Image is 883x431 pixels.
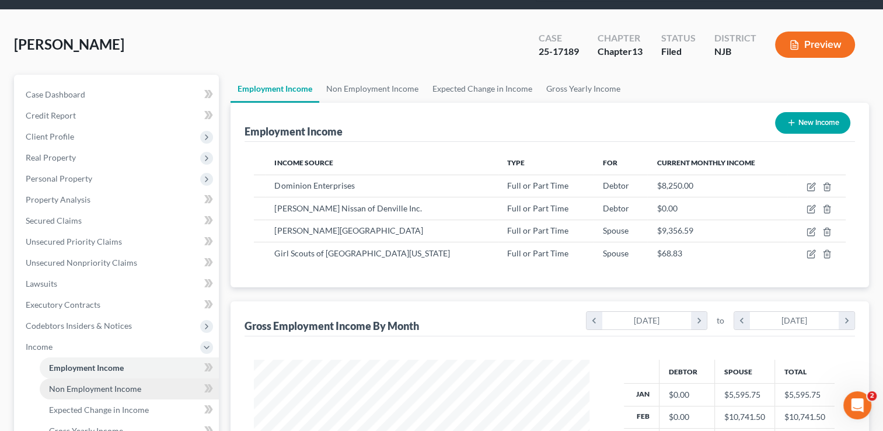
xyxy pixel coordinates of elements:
span: For [603,158,617,167]
span: Spouse [603,248,629,258]
span: 2 [867,391,877,401]
span: Secured Claims [26,215,82,225]
div: NJB [714,45,756,58]
span: Lawsuits [26,279,57,289]
span: Full or Part Time [507,180,568,190]
th: Debtor [659,360,714,383]
a: Executory Contracts [16,294,219,315]
span: Full or Part Time [507,225,568,235]
div: Filed [661,45,696,58]
span: Personal Property [26,173,92,183]
span: Girl Scouts of [GEOGRAPHIC_DATA][US_STATE] [274,248,449,258]
th: Total [774,360,835,383]
span: $0.00 [657,203,677,213]
span: Real Property [26,152,76,162]
th: Spouse [714,360,774,383]
span: Spouse [603,225,629,235]
span: Employment Income [49,363,124,373]
div: Status [661,32,696,45]
span: Non Employment Income [49,384,141,394]
a: Credit Report [16,105,219,126]
th: Jan [624,384,659,406]
a: Expected Change in Income [40,399,219,420]
span: Dominion Enterprises [274,180,354,190]
span: Debtor [603,203,629,213]
a: Employment Income [231,75,319,103]
a: Unsecured Priority Claims [16,231,219,252]
span: Client Profile [26,131,74,141]
div: $10,741.50 [724,411,765,423]
span: $9,356.59 [657,225,693,235]
td: $10,741.50 [774,406,835,428]
span: Current Monthly Income [657,158,755,167]
div: $5,595.75 [724,389,765,401]
span: Unsecured Priority Claims [26,237,122,246]
td: $5,595.75 [774,384,835,406]
a: Employment Income [40,357,219,378]
i: chevron_left [587,312,602,329]
th: Feb [624,406,659,428]
a: Lawsuits [16,273,219,294]
span: Income Source [274,158,333,167]
span: Executory Contracts [26,300,100,310]
span: Property Analysis [26,194,90,204]
div: Chapter [598,32,643,45]
a: Non Employment Income [40,378,219,399]
span: $8,250.00 [657,180,693,190]
span: Full or Part Time [507,203,568,213]
span: Income [26,342,53,352]
span: Unsecured Nonpriority Claims [26,258,137,267]
div: [DATE] [602,312,692,329]
div: $0.00 [669,389,705,401]
i: chevron_right [839,312,854,329]
a: Case Dashboard [16,84,219,105]
span: Expected Change in Income [49,405,149,415]
div: Gross Employment Income By Month [245,319,419,333]
span: Full or Part Time [507,248,568,258]
iframe: Intercom live chat [843,391,871,419]
span: Case Dashboard [26,89,85,99]
a: Gross Yearly Income [539,75,627,103]
i: chevron_left [734,312,750,329]
div: Employment Income [245,124,343,138]
a: Property Analysis [16,189,219,210]
div: Chapter [598,45,643,58]
button: Preview [775,32,855,58]
span: to [717,315,724,326]
i: chevron_right [691,312,707,329]
div: 25-17189 [539,45,579,58]
button: New Income [775,112,850,134]
a: Non Employment Income [319,75,425,103]
span: Codebtors Insiders & Notices [26,321,132,331]
div: District [714,32,756,45]
span: $68.83 [657,248,682,258]
span: Credit Report [26,110,76,120]
span: [PERSON_NAME] Nissan of Denville Inc. [274,203,421,213]
a: Secured Claims [16,210,219,231]
div: $0.00 [669,411,705,423]
a: Unsecured Nonpriority Claims [16,252,219,273]
a: Expected Change in Income [425,75,539,103]
span: Debtor [603,180,629,190]
span: Type [507,158,525,167]
span: [PERSON_NAME][GEOGRAPHIC_DATA] [274,225,423,235]
span: 13 [632,46,643,57]
div: [DATE] [750,312,839,329]
span: [PERSON_NAME] [14,36,124,53]
div: Case [539,32,579,45]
